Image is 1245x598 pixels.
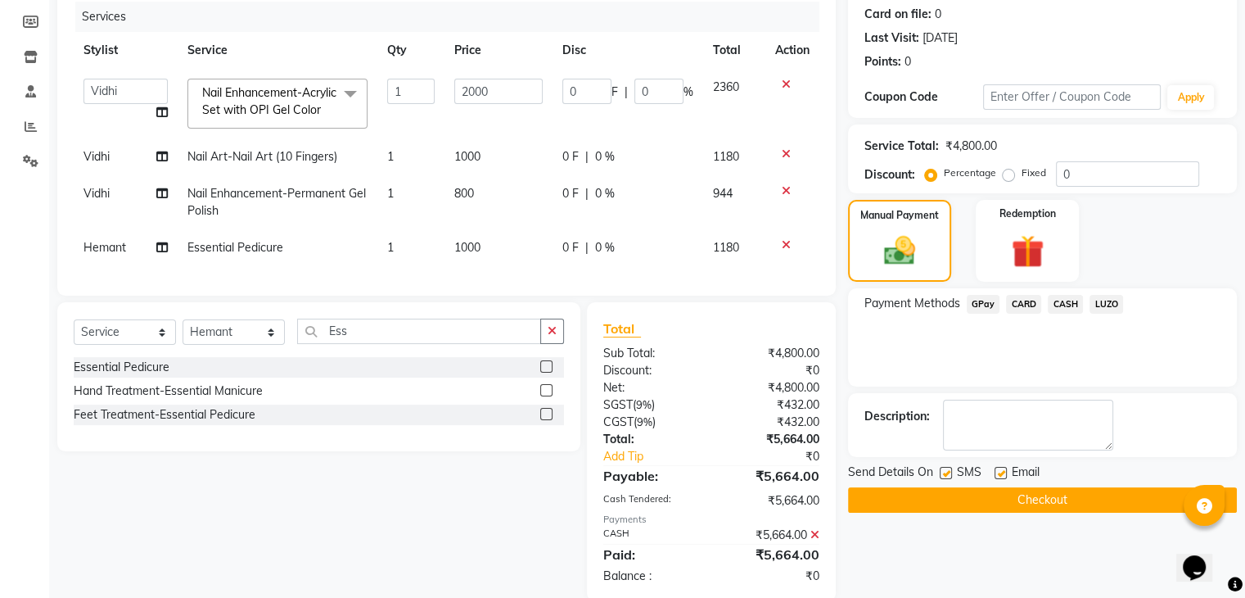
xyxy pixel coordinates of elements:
span: 1180 [713,149,739,164]
label: Percentage [944,165,996,180]
input: Search or Scan [297,319,541,344]
div: 0 [904,53,911,70]
img: _gift.svg [1001,231,1054,272]
th: Total [703,32,765,69]
div: ₹0 [731,448,831,465]
span: Email [1012,464,1040,484]
div: Services [75,2,832,32]
div: Coupon Code [864,88,983,106]
span: LUZO [1089,295,1123,314]
th: Qty [377,32,444,69]
span: 1000 [454,240,480,255]
div: Payments [603,513,819,527]
span: CASH [1048,295,1083,314]
label: Fixed [1022,165,1046,180]
label: Manual Payment [860,208,939,223]
span: 0 F [562,239,579,256]
span: 800 [454,186,474,201]
span: 9% [637,415,652,428]
span: F [611,84,618,101]
div: Points: [864,53,901,70]
span: | [585,239,589,256]
button: Checkout [848,487,1237,513]
span: 0 F [562,148,579,165]
span: Payment Methods [864,295,960,312]
div: ₹0 [711,568,832,585]
div: ( ) [591,414,711,431]
div: ₹5,664.00 [711,527,832,544]
div: ₹432.00 [711,414,832,431]
span: 1 [387,149,394,164]
span: 1180 [713,240,739,255]
span: Nail Art-Nail Art (10 Fingers) [187,149,337,164]
span: 0 F [562,185,579,202]
span: % [683,84,693,101]
a: x [321,102,328,117]
div: Net: [591,379,711,396]
th: Service [178,32,377,69]
a: Add Tip [591,448,731,465]
div: ₹4,800.00 [711,379,832,396]
div: Description: [864,408,930,425]
span: Vidhi [83,186,110,201]
div: ₹5,664.00 [711,466,832,486]
div: ₹4,800.00 [945,138,997,155]
div: ₹432.00 [711,396,832,414]
div: Balance : [591,568,711,585]
img: _cash.svg [874,233,925,269]
div: [DATE] [922,29,958,47]
div: Essential Pedicure [74,359,169,376]
div: Hand Treatment-Essential Manicure [74,383,263,400]
span: 2360 [713,79,739,94]
span: 944 [713,186,733,201]
iframe: chat widget [1176,532,1229,582]
div: Discount: [864,166,915,183]
span: | [625,84,628,101]
div: ₹0 [711,362,832,379]
th: Disc [553,32,703,69]
div: Sub Total: [591,345,711,362]
div: ( ) [591,396,711,414]
span: SGST [603,397,633,412]
span: Vidhi [83,149,110,164]
div: ₹5,664.00 [711,431,832,448]
span: 1000 [454,149,480,164]
span: 9% [636,398,652,411]
th: Price [444,32,553,69]
div: Paid: [591,545,711,564]
span: Total [603,320,641,338]
div: ₹4,800.00 [711,345,832,362]
span: 0 % [595,239,615,256]
label: Redemption [999,206,1056,221]
div: Card on file: [864,6,931,23]
input: Enter Offer / Coupon Code [983,84,1162,110]
div: Feet Treatment-Essential Pedicure [74,406,255,424]
div: Payable: [591,466,711,486]
span: Nail Enhancement-Acrylic Set with OPI Gel Color [202,85,336,117]
span: | [585,185,589,202]
span: Essential Pedicure [187,240,283,255]
div: Last Visit: [864,29,919,47]
span: CARD [1006,295,1041,314]
span: Send Details On [848,464,933,484]
span: SMS [957,464,981,484]
div: 0 [935,6,941,23]
div: ₹5,664.00 [711,492,832,510]
button: Apply [1167,85,1214,110]
th: Stylist [74,32,178,69]
span: Hemant [83,240,126,255]
span: 0 % [595,185,615,202]
div: Cash Tendered: [591,492,711,510]
span: GPay [967,295,1000,314]
span: 1 [387,240,394,255]
span: CGST [603,415,634,429]
div: Service Total: [864,138,939,155]
span: Nail Enhancement-Permanent Gel Polish [187,186,366,218]
span: 0 % [595,148,615,165]
span: | [585,148,589,165]
div: Discount: [591,362,711,379]
div: ₹5,664.00 [711,545,832,564]
span: 1 [387,186,394,201]
div: CASH [591,527,711,544]
th: Action [765,32,819,69]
